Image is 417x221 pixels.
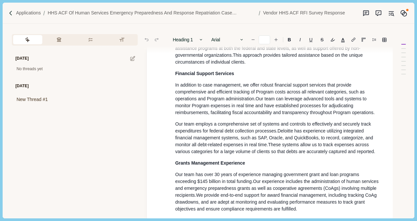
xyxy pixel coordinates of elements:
[271,35,281,44] button: Increase font size
[208,35,247,44] button: Arial
[284,35,294,44] button: B
[256,10,263,16] img: Forward slash icon
[16,96,48,103] span: New Thread #1
[175,96,373,115] span: Our team can leverage advanced tools and systems to monitor Program expenses in real time and hav...
[349,35,358,44] button: Line height
[359,35,368,44] button: Adjust margins
[175,128,374,147] span: Deloitte has experience utilizing integrated financial management systems, such as SAP, Oracle, a...
[175,39,373,58] span: Leveraging these partnerships, we are ready and able to connect repatriates to a variety of publi...
[175,82,366,101] span: In addition to case management, we offer robust financial support services that provide comprehen...
[48,10,256,16] a: HHS ACF of Human Services Emergency Preparedness and Response Repatriation Case Management and Fi...
[41,10,48,16] img: Forward slash icon
[288,37,291,42] b: B
[321,37,324,42] s: S
[175,52,364,65] span: This approach provides tailored assistance based on the unique circumstances of individual clients.
[306,35,316,44] button: U
[295,35,305,44] button: I
[380,35,389,44] button: Line height
[175,160,245,166] span: Grants Management Experience
[175,142,375,154] span: These systems allow us to track expenses across various categories for a large volume of clients ...
[175,192,378,211] span: We provide end-to-end support for award financial management, including tracking CoAg drawdowns, ...
[16,10,41,16] a: Applications
[12,51,29,66] div: [DATE]
[8,10,14,16] img: Forward slash icon
[369,35,379,44] button: Line height
[152,35,161,44] button: Redo
[169,35,207,44] button: Heading 1
[248,35,258,44] button: Decrease font size
[12,66,138,72] div: No threads yet
[263,10,345,16] a: Vendor HHS ACF RFI Survey Response
[175,172,360,184] span: Our team has over 30 years of experience managing government grant and loan programs exceeding $1...
[175,179,380,198] span: Our experience includes the administration of human services and emergency preparedness grants as...
[373,110,375,115] span: .
[12,79,29,94] div: [DATE]
[175,71,234,76] span: Financial Support Services
[142,35,151,44] button: Undo
[175,121,372,133] span: Our team employs a comprehensive set of systems and controls to effectively and securely track ex...
[317,35,327,44] button: S
[309,37,312,42] u: U
[300,37,301,42] i: I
